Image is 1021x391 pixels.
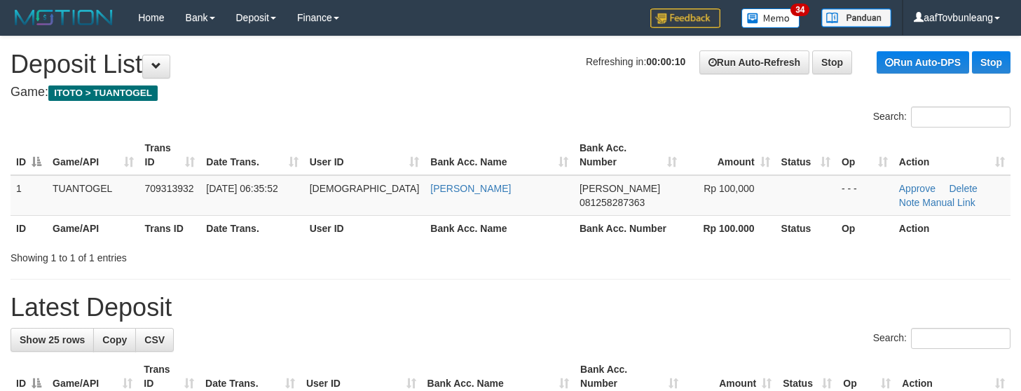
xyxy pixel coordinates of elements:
[145,183,194,194] span: 709313932
[972,51,1010,74] a: Stop
[574,135,683,175] th: Bank Acc. Number: activate to sort column ascending
[812,50,852,74] a: Stop
[821,8,891,27] img: panduan.png
[11,85,1010,100] h4: Game:
[47,215,139,241] th: Game/API
[873,107,1010,128] label: Search:
[304,135,425,175] th: User ID: activate to sort column ascending
[899,197,920,208] a: Note
[949,183,977,194] a: Delete
[206,183,277,194] span: [DATE] 06:35:52
[873,328,1010,349] label: Search:
[650,8,720,28] img: Feedback.jpg
[776,135,836,175] th: Status: activate to sort column ascending
[574,215,683,241] th: Bank Acc. Number
[580,183,660,194] span: [PERSON_NAME]
[580,197,645,208] span: Copy 081258287363 to clipboard
[899,183,936,194] a: Approve
[877,51,969,74] a: Run Auto-DPS
[425,135,574,175] th: Bank Acc. Name: activate to sort column ascending
[699,50,809,74] a: Run Auto-Refresh
[93,328,136,352] a: Copy
[741,8,800,28] img: Button%20Memo.svg
[200,215,303,241] th: Date Trans.
[586,56,685,67] span: Refreshing in:
[11,135,47,175] th: ID: activate to sort column descending
[20,334,85,345] span: Show 25 rows
[911,328,1010,349] input: Search:
[836,135,893,175] th: Op: activate to sort column ascending
[430,183,511,194] a: [PERSON_NAME]
[836,215,893,241] th: Op
[11,245,415,265] div: Showing 1 to 1 of 1 entries
[144,334,165,345] span: CSV
[310,183,420,194] span: [DEMOGRAPHIC_DATA]
[304,215,425,241] th: User ID
[893,135,1010,175] th: Action: activate to sort column ascending
[11,175,47,216] td: 1
[11,7,117,28] img: MOTION_logo.png
[11,50,1010,78] h1: Deposit List
[11,328,94,352] a: Show 25 rows
[911,107,1010,128] input: Search:
[704,183,754,194] span: Rp 100,000
[11,294,1010,322] h1: Latest Deposit
[776,215,836,241] th: Status
[47,135,139,175] th: Game/API: activate to sort column ascending
[790,4,809,16] span: 34
[139,135,201,175] th: Trans ID: activate to sort column ascending
[135,328,174,352] a: CSV
[200,135,303,175] th: Date Trans.: activate to sort column ascending
[836,175,893,216] td: - - -
[11,215,47,241] th: ID
[683,215,776,241] th: Rp 100.000
[922,197,975,208] a: Manual Link
[139,215,201,241] th: Trans ID
[48,85,158,101] span: ITOTO > TUANTOGEL
[646,56,685,67] strong: 00:00:10
[683,135,776,175] th: Amount: activate to sort column ascending
[893,215,1010,241] th: Action
[47,175,139,216] td: TUANTOGEL
[425,215,574,241] th: Bank Acc. Name
[102,334,127,345] span: Copy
